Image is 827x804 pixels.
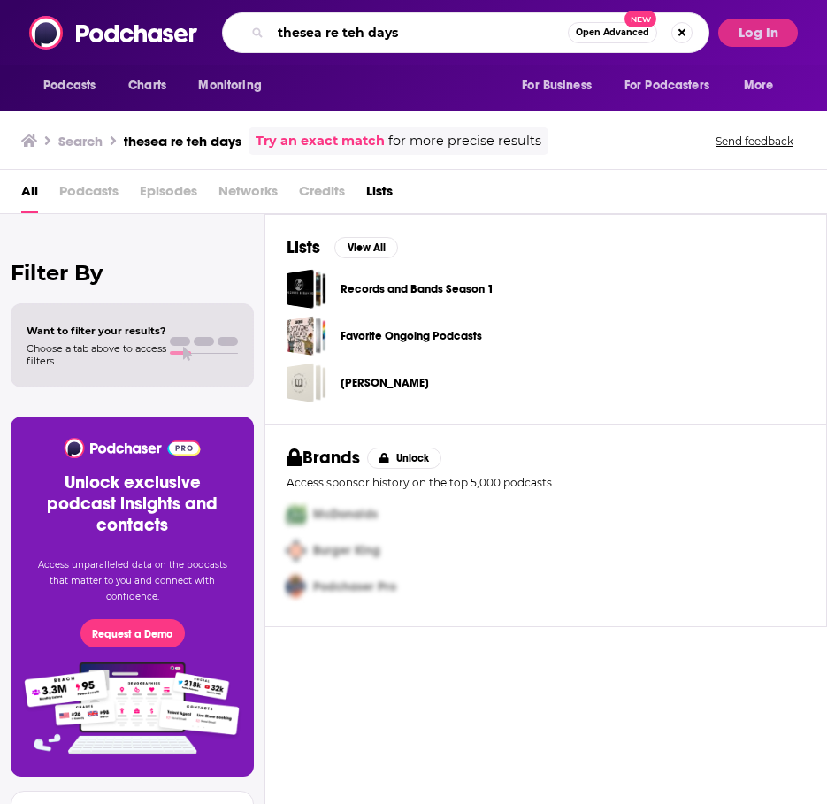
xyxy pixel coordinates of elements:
[624,73,709,98] span: For Podcasters
[29,16,199,50] img: Podchaser - Follow, Share and Rate Podcasts
[299,177,345,213] span: Credits
[128,73,166,98] span: Charts
[124,133,241,149] h3: thesea re teh days
[367,448,442,469] button: Unlock
[43,73,96,98] span: Podcasts
[31,69,119,103] button: open menu
[186,69,284,103] button: open menu
[32,472,233,536] h3: Unlock exclusive podcast insights and contacts
[21,177,38,213] a: All
[27,342,166,367] span: Choose a tab above to access filters.
[522,73,592,98] span: For Business
[568,22,657,43] button: Open AdvancedNew
[32,557,233,605] p: Access unparalleled data on the podcasts that matter to you and connect with confidence.
[341,326,482,346] a: Favorite Ongoing Podcasts
[117,69,177,103] a: Charts
[744,73,774,98] span: More
[279,532,313,569] img: Second Pro Logo
[19,662,246,755] img: Pro Features
[287,269,326,309] a: Records and Bands Season 1
[58,133,103,149] h3: Search
[287,363,326,402] a: Fernando Ortega
[287,236,320,258] h2: Lists
[388,131,541,151] span: for more precise results
[624,11,656,27] span: New
[271,19,568,47] input: Search podcasts, credits, & more...
[334,237,398,258] button: View All
[341,373,429,393] a: [PERSON_NAME]
[287,447,360,469] h2: Brands
[279,569,313,605] img: Third Pro Logo
[341,279,494,299] a: Records and Bands Season 1
[576,28,649,37] span: Open Advanced
[27,325,166,337] span: Want to filter your results?
[287,236,398,258] a: ListsView All
[80,619,185,647] button: Request a Demo
[366,177,393,213] a: Lists
[59,177,119,213] span: Podcasts
[63,438,202,458] img: Podchaser - Follow, Share and Rate Podcasts
[710,134,799,149] button: Send feedback
[313,579,396,594] span: Podchaser Pro
[731,69,796,103] button: open menu
[509,69,614,103] button: open menu
[198,73,261,98] span: Monitoring
[222,12,709,53] div: Search podcasts, credits, & more...
[287,316,326,356] a: Favorite Ongoing Podcasts
[287,476,805,489] p: Access sponsor history on the top 5,000 podcasts.
[313,543,380,558] span: Burger King
[613,69,735,103] button: open menu
[279,496,313,532] img: First Pro Logo
[256,131,385,151] a: Try an exact match
[140,177,197,213] span: Episodes
[11,260,254,286] h2: Filter By
[313,507,378,522] span: McDonalds
[718,19,798,47] button: Log In
[218,177,278,213] span: Networks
